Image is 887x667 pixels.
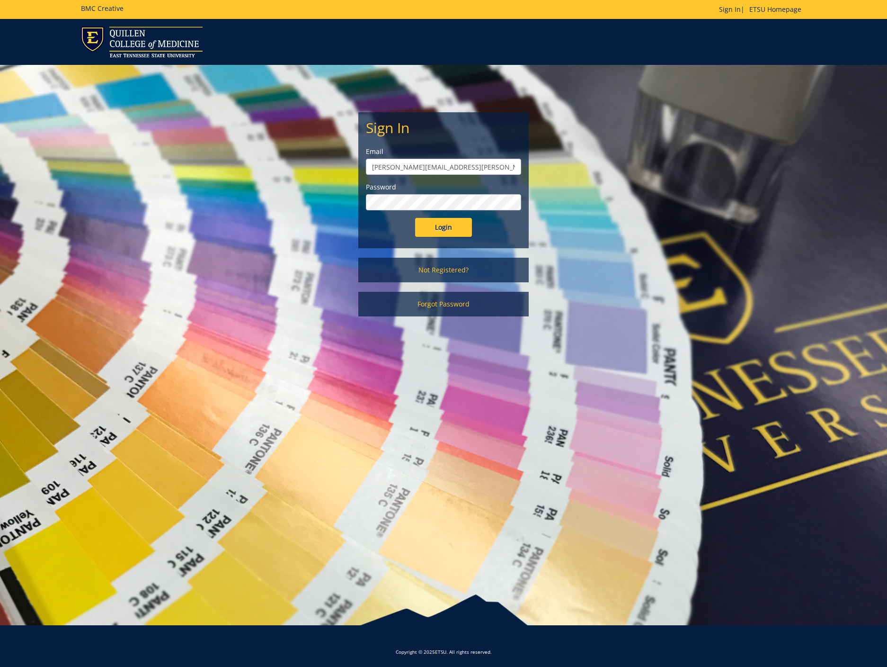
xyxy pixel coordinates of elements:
a: Not Registered? [358,258,529,282]
input: Login [415,218,472,237]
a: Forgot Password [358,292,529,316]
label: Password [366,182,521,192]
a: Sign In [719,5,741,14]
p: | [719,5,806,14]
h5: BMC Creative [81,5,124,12]
img: ETSU logo [81,27,203,57]
h2: Sign In [366,120,521,135]
a: ETSU [435,649,446,655]
label: Email [366,147,521,156]
a: ETSU Homepage [745,5,806,14]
